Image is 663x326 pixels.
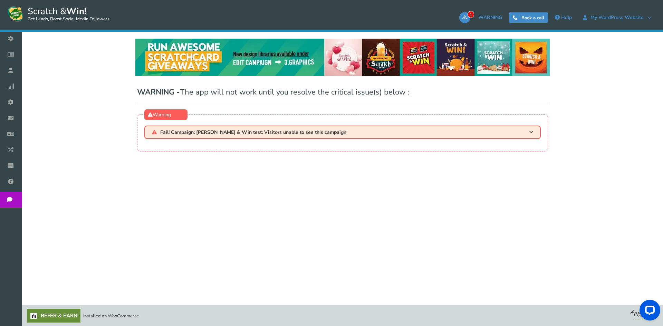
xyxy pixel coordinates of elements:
iframe: LiveChat chat widget [634,297,663,326]
a: Book a call [509,12,548,23]
span: My WordPress Website [587,15,647,20]
img: festival-poster-2020.webp [135,39,550,76]
a: Help [551,12,575,23]
h1: The app will not work until you resolve the critical issue(s) below : [137,89,548,103]
span: Scratch & [24,5,109,22]
a: Refer & Earn! [27,309,80,323]
img: bg_logo_foot.webp [630,309,658,320]
a: Scratch &Win! Get Leads, Boost Social Media Followers [7,5,109,22]
span: Book a call [521,15,544,21]
span: WARNING - [137,87,180,97]
span: WARNING [478,14,502,21]
a: 1WARNING [459,12,506,23]
img: Scratch and Win [7,5,24,22]
span: Installed on WooCommerce [83,313,139,319]
span: Help [561,14,572,21]
strong: Win! [66,5,86,17]
small: Get Leads, Boost Social Media Followers [28,17,109,22]
span: Fail! Campaign: [PERSON_NAME] & Win test: Visitors unable to see this campaign [160,130,346,135]
span: 1 [468,11,474,18]
div: Warning [144,109,188,120]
